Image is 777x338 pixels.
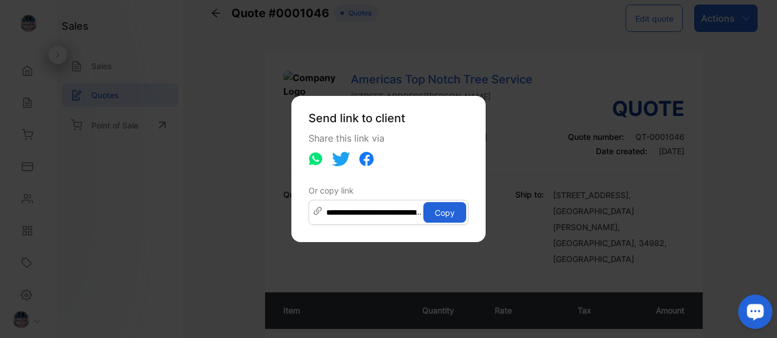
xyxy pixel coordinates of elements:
iframe: LiveChat chat widget [729,290,777,338]
p: Share this link via [309,131,468,145]
p: Or copy link [309,184,468,196]
p: Send link to client [309,110,468,127]
button: Copy [423,202,466,223]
